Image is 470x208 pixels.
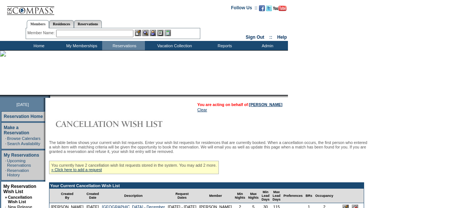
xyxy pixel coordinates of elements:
[7,136,40,141] a: Browse Calendars
[74,20,102,28] a: Reservations
[157,30,163,36] img: Reservations
[3,184,36,194] a: My Reservation Wish List
[277,35,287,40] a: Help
[100,189,166,203] td: Description
[49,183,364,189] td: Your Current Cancellation Wish List
[49,161,219,174] div: You currently have 2 cancellation wish list requests stored in the system. You may add 2 more.
[259,5,265,11] img: Become our fan on Facebook
[51,167,102,172] a: » Click here to add a request
[233,189,247,203] td: Min Nights
[266,5,272,11] img: Follow us on Twitter
[198,189,233,203] td: Member
[5,195,7,199] b: »
[27,30,56,36] div: Member Name:
[246,35,264,40] a: Sign Out
[202,41,245,50] td: Reports
[5,159,6,167] td: ·
[7,168,29,177] a: Reservation History
[5,136,6,141] td: ·
[231,4,257,13] td: Follow Us ::
[304,189,314,203] td: BRs
[49,189,85,203] td: Created By
[16,102,29,107] span: [DATE]
[271,189,282,203] td: Max Lead Days
[4,114,43,119] a: Reservation Home
[7,141,40,146] a: Search Availability
[4,153,39,158] a: My Reservations
[166,189,198,203] td: Request Dates
[49,116,198,131] img: Cancellation Wish List
[259,7,265,12] a: Become our fan on Facebook
[48,95,50,98] img: promoShadowLeftCorner.gif
[266,7,272,12] a: Follow us on Twitter
[49,20,74,28] a: Residences
[50,95,51,98] img: blank.gif
[273,6,286,11] img: Subscribe to our YouTube Channel
[145,41,202,50] td: Vacation Collection
[8,195,32,204] a: Cancellation Wish List
[314,189,335,203] td: Occupancy
[59,41,102,50] td: My Memberships
[5,168,6,177] td: ·
[165,30,171,36] img: b_calculator.gif
[4,125,29,135] a: Make a Reservation
[7,159,31,167] a: Upcoming Reservations
[260,189,271,203] td: Min Lead Days
[269,35,272,40] span: ::
[197,108,207,112] a: Clear
[85,189,101,203] td: Created Date
[249,102,282,107] a: [PERSON_NAME]
[245,41,288,50] td: Admin
[273,7,286,12] a: Subscribe to our YouTube Channel
[282,189,304,203] td: Preferences
[5,141,6,146] td: ·
[197,102,282,107] span: You are acting on behalf of:
[17,41,59,50] td: Home
[150,30,156,36] img: Impersonate
[142,30,149,36] img: View
[27,20,49,28] a: Members
[247,189,260,203] td: Max Nights
[135,30,141,36] img: b_edit.gif
[102,41,145,50] td: Reservations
